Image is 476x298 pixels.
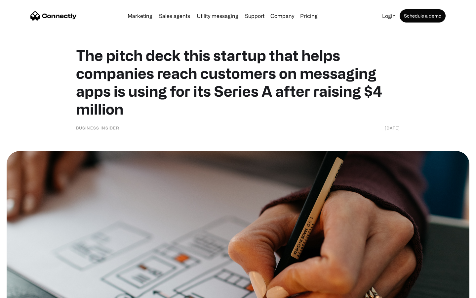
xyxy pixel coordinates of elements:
[76,46,400,118] h1: The pitch deck this startup that helps companies reach customers on messaging apps is using for i...
[270,11,294,21] div: Company
[400,9,446,23] a: Schedule a demo
[7,286,40,296] aside: Language selected: English
[297,13,320,19] a: Pricing
[156,13,193,19] a: Sales agents
[268,11,296,21] div: Company
[379,13,398,19] a: Login
[76,124,119,131] div: Business Insider
[13,286,40,296] ul: Language list
[385,124,400,131] div: [DATE]
[30,11,77,21] a: home
[194,13,241,19] a: Utility messaging
[242,13,267,19] a: Support
[125,13,155,19] a: Marketing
